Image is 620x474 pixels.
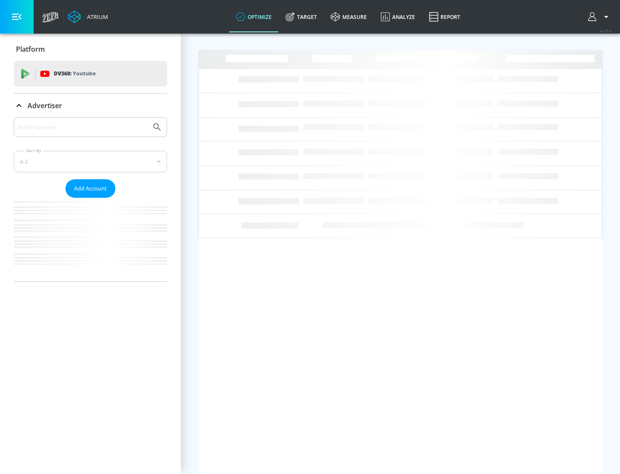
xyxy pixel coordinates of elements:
p: DV360: [54,69,96,78]
label: Sort By [25,148,43,153]
div: Platform [14,37,167,61]
span: v 4.25.4 [599,28,611,33]
div: A-Z [14,151,167,172]
input: Search by name [17,122,148,133]
div: Advertiser [14,94,167,118]
p: Advertiser [28,101,62,110]
a: Target [279,1,324,32]
p: Youtube [73,69,96,78]
button: Add Account [65,179,115,198]
a: Analyze [374,1,422,32]
a: measure [324,1,374,32]
div: Atrium [84,13,108,21]
a: Report [422,1,467,32]
div: DV360: Youtube [14,61,167,87]
a: optimize [229,1,279,32]
span: Add Account [74,184,107,193]
div: Advertiser [14,117,167,281]
p: Platform [16,44,45,54]
a: Atrium [68,10,108,23]
nav: list of Advertiser [14,198,167,281]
